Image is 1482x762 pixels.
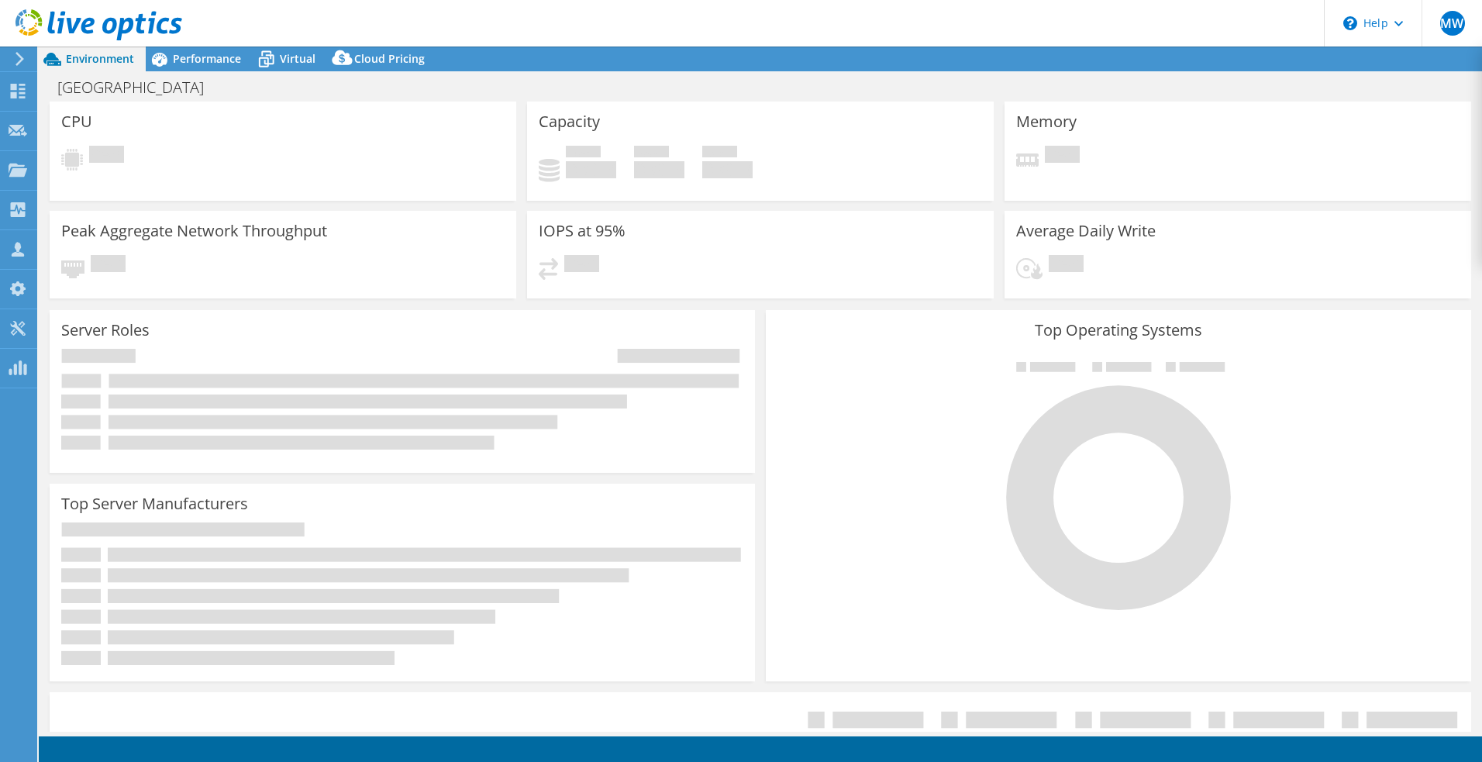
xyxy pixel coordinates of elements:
h3: Average Daily Write [1016,222,1156,240]
span: Cloud Pricing [354,51,425,66]
h4: 0 GiB [634,161,684,178]
h3: CPU [61,113,92,130]
h3: IOPS at 95% [539,222,626,240]
h3: Memory [1016,113,1077,130]
h4: 0 GiB [566,161,616,178]
span: Free [634,146,669,161]
span: Pending [1049,255,1084,276]
span: Performance [173,51,241,66]
h3: Top Server Manufacturers [61,495,248,512]
h3: Top Operating Systems [777,322,1460,339]
span: Total [702,146,737,161]
h1: [GEOGRAPHIC_DATA] [50,79,228,96]
h3: Capacity [539,113,600,130]
svg: \n [1343,16,1357,30]
h3: Server Roles [61,322,150,339]
span: Pending [1045,146,1080,167]
h3: Peak Aggregate Network Throughput [61,222,327,240]
span: Virtual [280,51,315,66]
span: Pending [564,255,599,276]
span: MW [1440,11,1465,36]
span: Pending [89,146,124,167]
h4: 0 GiB [702,161,753,178]
span: Pending [91,255,126,276]
span: Environment [66,51,134,66]
span: Used [566,146,601,161]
